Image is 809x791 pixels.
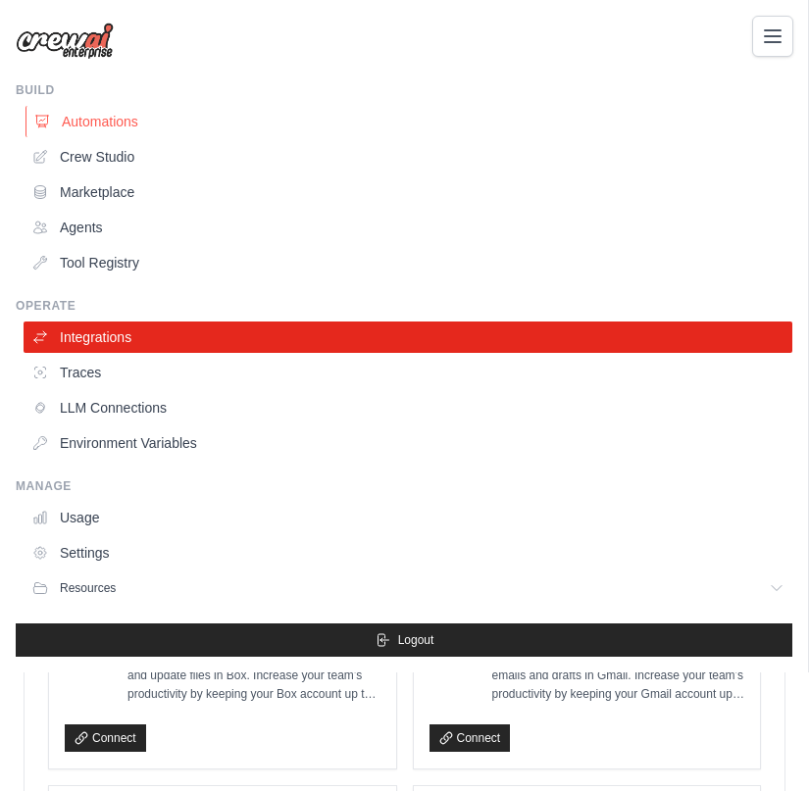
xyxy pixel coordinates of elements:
a: LLM Connections [24,392,792,423]
button: Logout [16,623,792,657]
div: Build [16,82,792,98]
a: Environment Variables [24,427,792,459]
button: Resources [24,572,792,604]
a: Tool Registry [24,247,792,278]
a: Traces [24,357,792,388]
span: Logout [398,632,434,648]
div: Operate [16,298,792,314]
button: Toggle navigation [752,16,793,57]
div: Manage [16,478,792,494]
a: Integrations [24,321,792,353]
a: Crew Studio [24,141,792,173]
a: Usage [24,502,792,533]
a: Agents [24,212,792,243]
a: Automations [25,106,794,137]
a: Marketplace [24,176,792,208]
a: Settings [24,537,792,569]
span: Resources [60,580,116,596]
img: Logo [16,23,114,60]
